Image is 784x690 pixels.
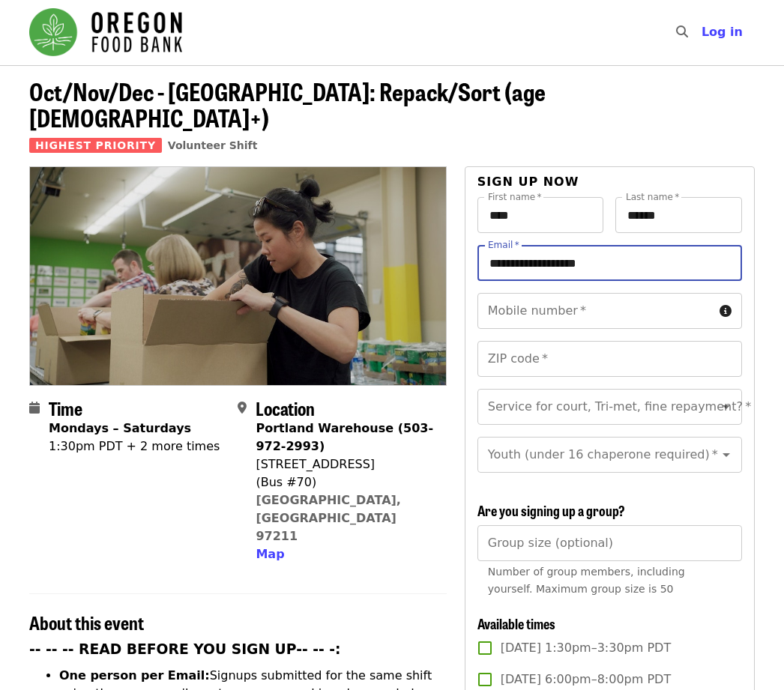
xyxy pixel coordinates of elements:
strong: -- -- -- READ BEFORE YOU SIGN UP-- -- -: [29,641,341,657]
strong: One person per Email: [59,668,210,683]
div: (Bus #70) [256,473,434,491]
a: [GEOGRAPHIC_DATA], [GEOGRAPHIC_DATA] 97211 [256,493,401,543]
label: Last name [626,193,679,202]
img: Oct/Nov/Dec - Portland: Repack/Sort (age 8+) organized by Oregon Food Bank [30,167,446,384]
span: Location [256,395,315,421]
label: Email [488,240,519,249]
button: Map [256,545,284,563]
input: Last name [615,197,742,233]
span: [DATE] 6:00pm–8:00pm PDT [501,671,671,689]
input: Mobile number [477,293,714,329]
a: Volunteer Shift [168,139,258,151]
input: [object Object] [477,525,742,561]
strong: Mondays – Saturdays [49,421,191,435]
button: Log in [690,17,755,47]
span: Available times [477,614,555,633]
span: Are you signing up a group? [477,500,625,520]
input: Search [697,14,709,50]
i: calendar icon [29,401,40,415]
span: Highest Priority [29,138,162,153]
span: About this event [29,609,144,635]
i: search icon [676,25,688,39]
button: Open [716,444,737,465]
input: ZIP code [477,341,742,377]
button: Open [716,396,737,417]
span: Time [49,395,82,421]
span: Number of group members, including yourself. Maximum group size is 50 [488,566,685,595]
span: [DATE] 1:30pm–3:30pm PDT [501,639,671,657]
div: 1:30pm PDT + 2 more times [49,438,220,456]
div: [STREET_ADDRESS] [256,456,434,473]
input: Email [477,245,742,281]
span: Sign up now [477,175,579,189]
i: map-marker-alt icon [238,401,247,415]
input: First name [477,197,604,233]
span: Log in [702,25,743,39]
strong: Portland Warehouse (503-972-2993) [256,421,433,453]
span: Oct/Nov/Dec - [GEOGRAPHIC_DATA]: Repack/Sort (age [DEMOGRAPHIC_DATA]+) [29,73,546,135]
i: circle-info icon [720,304,732,318]
span: Map [256,547,284,561]
label: First name [488,193,542,202]
img: Oregon Food Bank - Home [29,8,182,56]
